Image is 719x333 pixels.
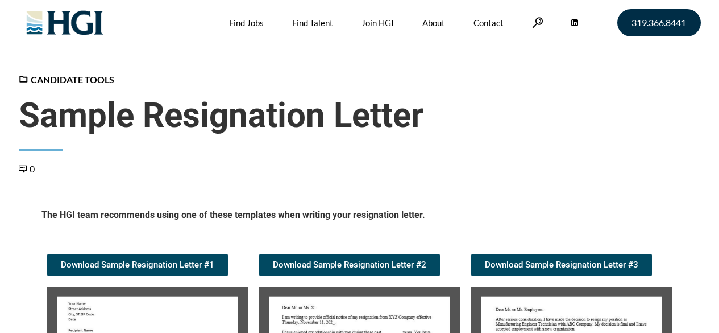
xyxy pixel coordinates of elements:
span: Sample Resignation Letter [19,95,701,136]
a: Candidate Tools [19,74,114,85]
a: Download Sample Resignation Letter #2 [259,254,440,276]
a: 0 [19,163,35,174]
a: 319.366.8441 [617,9,701,36]
a: Download Sample Resignation Letter #1 [47,254,228,276]
h5: The HGI team recommends using one of these templates when writing your resignation letter. [41,209,678,225]
span: Download Sample Resignation Letter #2 [273,261,426,269]
a: Search [532,17,543,28]
a: Download Sample Resignation Letter #3 [471,254,652,276]
span: Download Sample Resignation Letter #1 [61,261,214,269]
span: 319.366.8441 [631,18,686,27]
span: Download Sample Resignation Letter #3 [485,261,638,269]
